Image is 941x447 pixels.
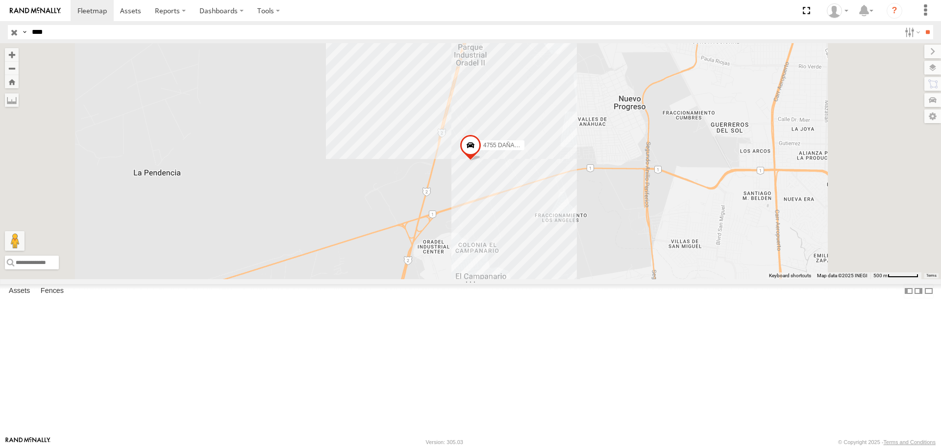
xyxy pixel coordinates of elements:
label: Search Filter Options [901,25,922,39]
a: Terms and Conditions [884,439,936,445]
img: rand-logo.svg [10,7,61,14]
span: Map data ©2025 INEGI [817,273,867,278]
label: Dock Summary Table to the Right [914,284,923,298]
button: Zoom out [5,61,19,75]
div: Caseta Laredo TX [823,3,852,18]
button: Map Scale: 500 m per 59 pixels [870,272,921,279]
span: 4755 DAÑADO [483,142,523,149]
label: Hide Summary Table [924,284,934,298]
label: Fences [36,285,69,298]
label: Dock Summary Table to the Left [904,284,914,298]
button: Drag Pegman onto the map to open Street View [5,231,25,251]
label: Map Settings [924,109,941,123]
i: ? [887,3,902,19]
div: Version: 305.03 [426,439,463,445]
label: Search Query [21,25,28,39]
a: Visit our Website [5,437,50,447]
span: 500 m [873,273,888,278]
a: Terms [926,273,937,277]
button: Zoom Home [5,75,19,88]
label: Assets [4,285,35,298]
button: Zoom in [5,48,19,61]
div: © Copyright 2025 - [838,439,936,445]
label: Measure [5,93,19,107]
button: Keyboard shortcuts [769,272,811,279]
